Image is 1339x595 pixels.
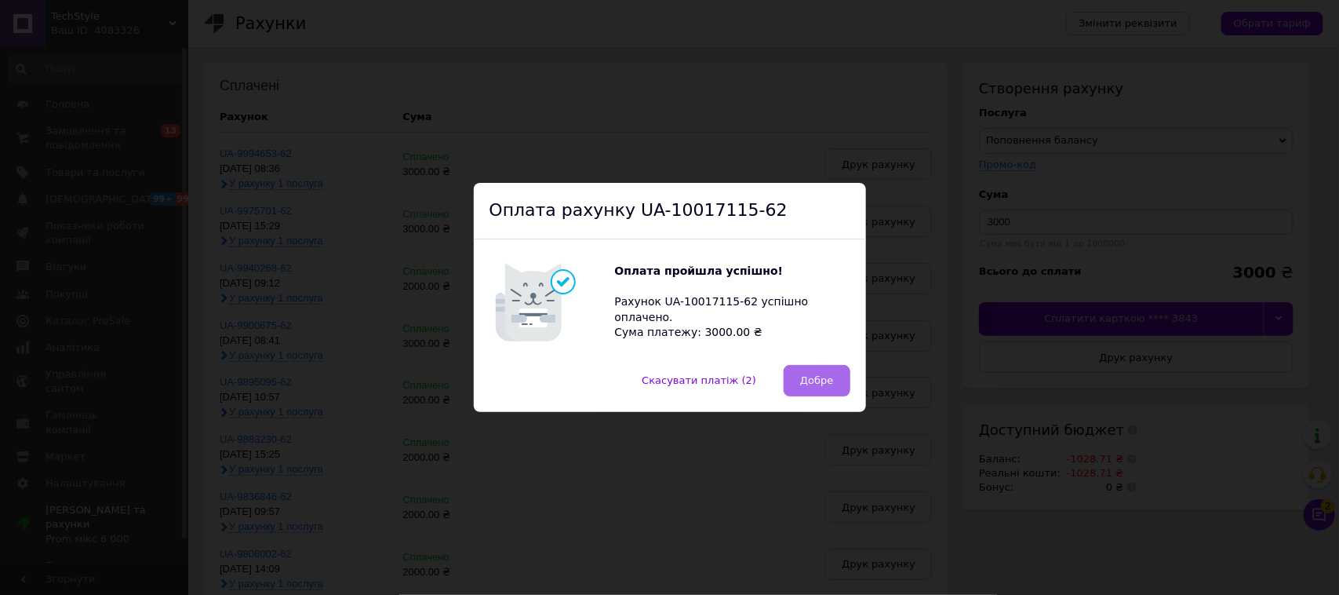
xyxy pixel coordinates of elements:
div: Оплата рахунку UA-10017115-62 [474,183,866,239]
img: Котик говорить Оплата пройшла успішно! [489,255,615,349]
span: Добре [800,374,833,386]
span: Скасувати платіж (2) [642,374,756,386]
b: Оплата пройшла успішно! [615,265,784,277]
button: Добре [784,365,850,396]
button: Скасувати платіж (2) [625,365,773,396]
div: Рахунок UA-10017115-62 успішно оплачено. Сума платежу: 3000.00 ₴ [615,264,850,341]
